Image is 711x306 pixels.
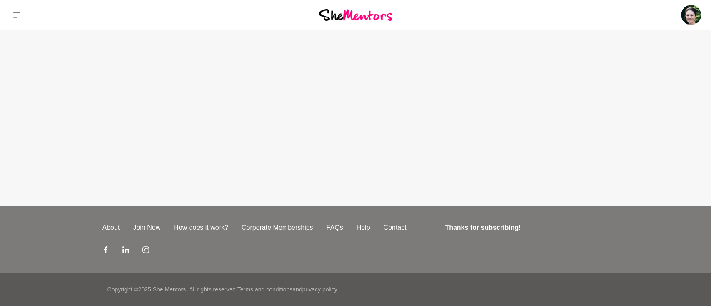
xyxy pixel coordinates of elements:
[445,223,604,233] h4: Thanks for subscribing!
[302,286,337,293] a: privacy policy
[349,223,377,233] a: Help
[107,285,187,294] p: Copyright © 2025 She Mentors .
[235,223,320,233] a: Corporate Memberships
[681,5,701,25] img: Roselynn Unson
[167,223,235,233] a: How does it work?
[377,223,413,233] a: Contact
[189,285,338,294] p: All rights reserved. and .
[102,246,109,256] a: Facebook
[237,286,292,293] a: Terms and conditions
[122,246,129,256] a: LinkedIn
[142,246,149,256] a: Instagram
[96,223,127,233] a: About
[319,223,349,233] a: FAQs
[126,223,167,233] a: Join Now
[319,9,392,20] img: She Mentors Logo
